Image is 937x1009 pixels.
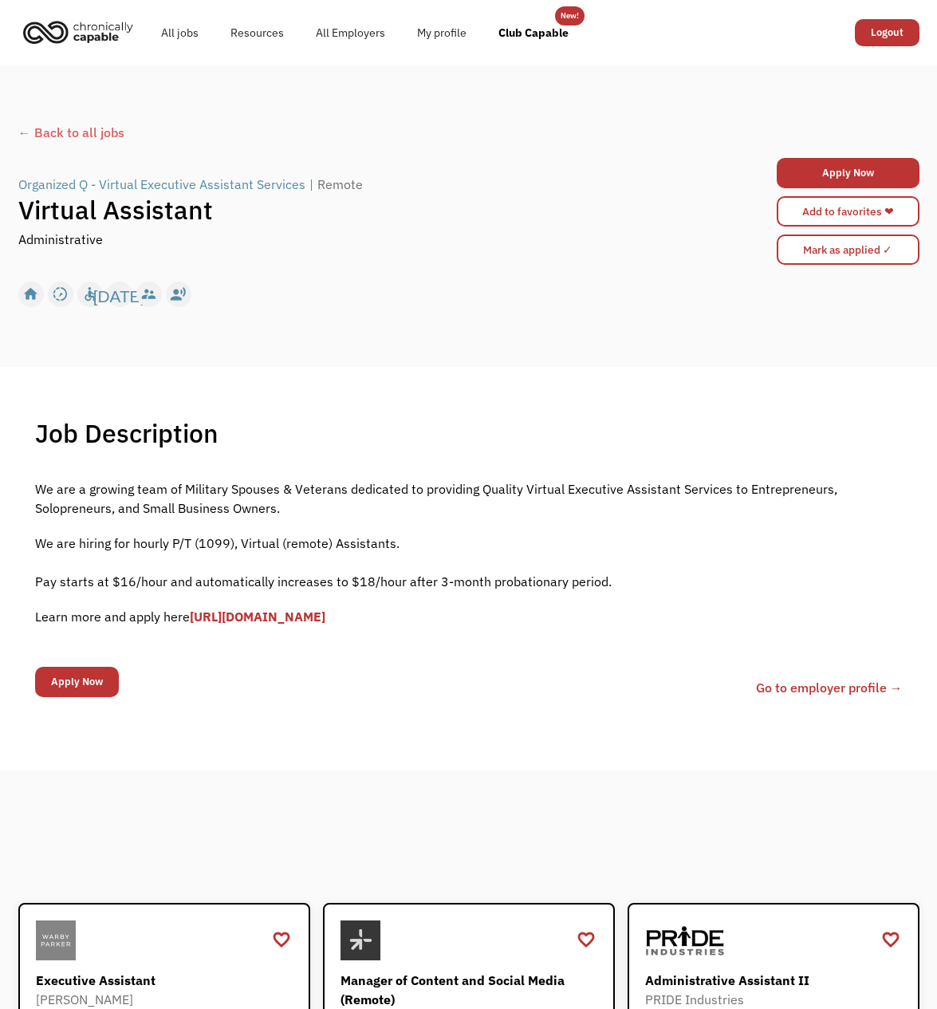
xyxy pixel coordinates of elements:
[36,920,76,960] img: Warby Parker
[18,175,305,194] div: Organized Q - Virtual Executive Assistant Services
[215,7,300,58] a: Resources
[18,123,919,142] a: ← Back to all jobs
[36,990,297,1009] div: [PERSON_NAME]
[145,7,215,58] a: All jobs
[645,990,906,1009] div: PRIDE Industries
[170,282,187,306] div: record_voice_over
[645,971,906,990] div: Administrative Assistant II
[309,175,313,194] div: |
[317,175,363,194] div: Remote
[272,928,291,952] a: favorite_border
[341,920,380,960] img: Chronius Health
[35,663,119,701] form: Email Form
[777,235,919,265] input: Mark as applied ✓
[18,194,695,226] h1: Virtual Assistant
[35,479,903,518] p: We are a growing team of Military Spouses & Veterans dedicated to providing Quality Virtual Execu...
[35,607,903,626] p: Learn more and apply here
[561,6,579,26] div: New!
[22,282,39,306] div: home
[18,14,145,49] a: home
[18,14,138,49] img: Chronically Capable logo
[18,175,367,194] a: Organized Q - Virtual Executive Assistant Services|Remote
[140,282,157,306] div: supervisor_account
[93,282,145,306] div: [DATE]
[645,920,725,960] img: PRIDE Industries
[777,158,919,188] a: Apply Now
[52,282,69,306] div: slow_motion_video
[341,971,601,1009] div: Manager of Content and Social Media (Remote)
[300,7,401,58] a: All Employers
[881,928,900,952] a: favorite_border
[777,196,919,227] a: Add to favorites ❤
[35,534,903,591] p: We are hiring for hourly P/T (1099), Virtual (remote) Assistants. ‍ Pay starts at $16/hour and au...
[35,667,119,697] input: Apply Now
[756,678,903,697] a: Go to employer profile →
[36,971,297,990] div: Executive Assistant
[482,7,585,58] a: Club Capable
[855,19,919,46] a: Logout
[777,231,919,269] form: Mark as applied form
[577,928,596,952] a: favorite_border
[81,282,98,306] div: accessible
[18,230,103,249] div: Administrative
[190,609,325,625] a: [URL][DOMAIN_NAME]
[401,7,482,58] a: My profile
[35,417,219,449] h1: Job Description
